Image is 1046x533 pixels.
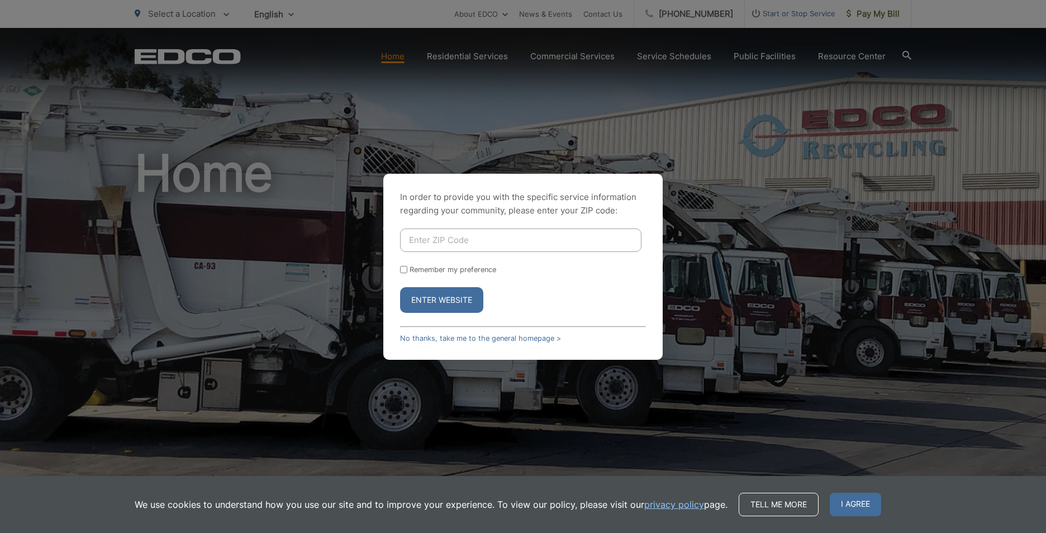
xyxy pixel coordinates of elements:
label: Remember my preference [410,265,496,274]
button: Enter Website [400,287,483,313]
a: Tell me more [739,493,819,516]
p: In order to provide you with the specific service information regarding your community, please en... [400,191,646,217]
p: We use cookies to understand how you use our site and to improve your experience. To view our pol... [135,498,728,511]
input: Enter ZIP Code [400,229,641,252]
a: No thanks, take me to the general homepage > [400,334,561,342]
span: I agree [830,493,881,516]
a: privacy policy [644,498,704,511]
